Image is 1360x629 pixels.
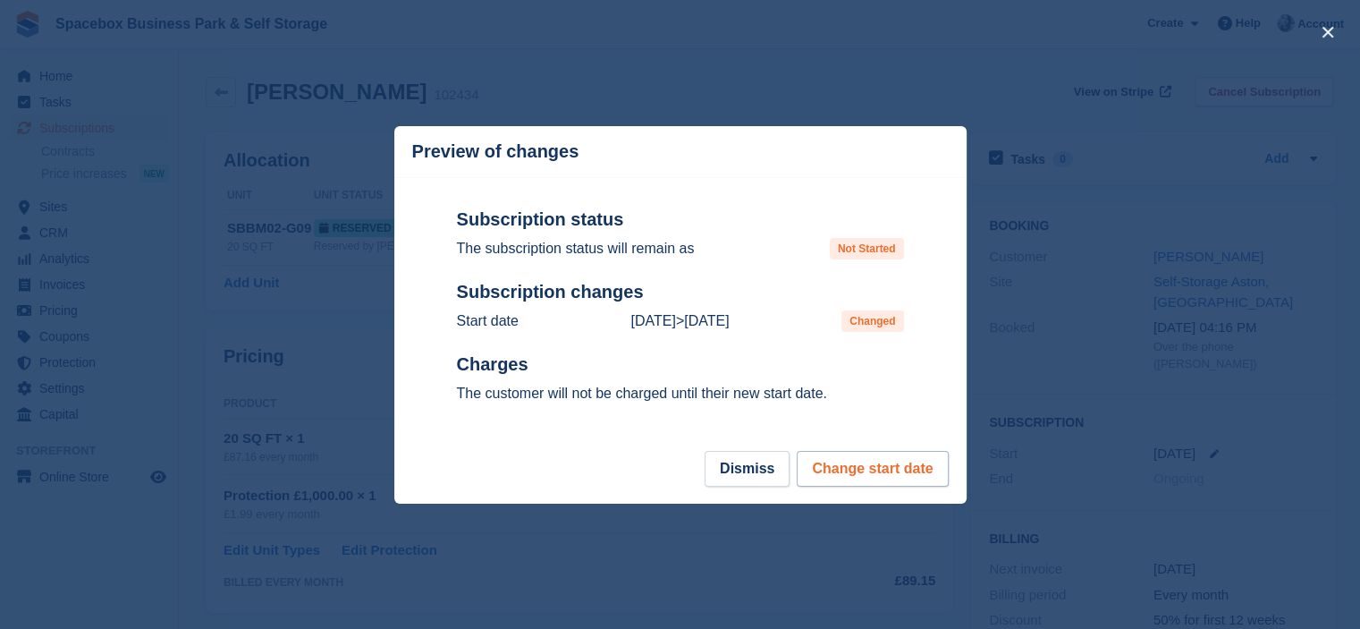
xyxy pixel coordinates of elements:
[457,208,904,231] h2: Subscription status
[705,451,790,487] button: Dismiss
[457,383,904,404] p: The customer will not be charged until their new start date.
[797,451,948,487] button: Change start date
[457,238,695,259] p: The subscription status will remain as
[841,310,903,332] span: Changed
[457,310,519,332] p: Start date
[630,310,729,332] p: >
[830,238,904,259] span: Not Started
[457,281,904,303] h2: Subscription changes
[684,313,729,328] time: 2025-08-22 23:00:00 UTC
[457,353,904,376] h2: Charges
[1314,18,1342,47] button: close
[412,141,579,162] p: Preview of changes
[630,313,675,328] time: 2025-08-22 00:00:00 UTC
